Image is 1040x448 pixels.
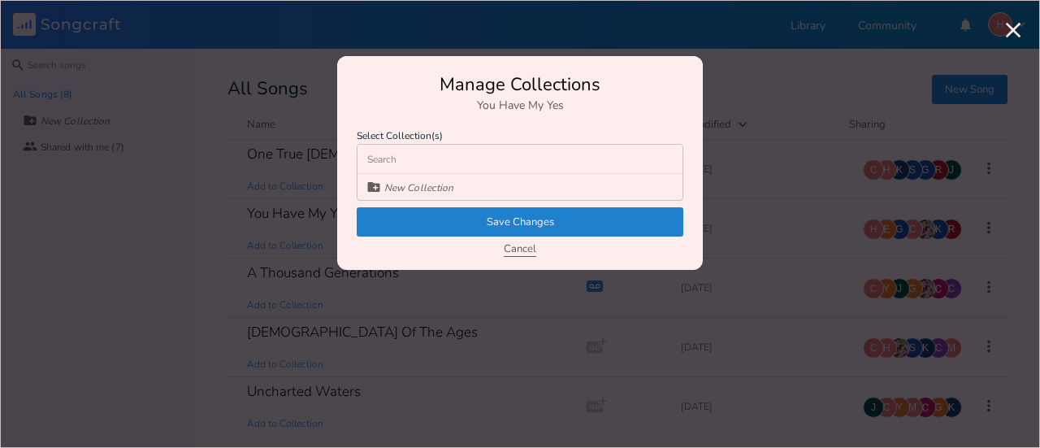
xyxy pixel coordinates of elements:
div: Manage Collections [357,76,683,94]
div: You Have My Yes [357,100,683,111]
button: Save Changes [357,207,683,237]
button: Cancel [504,243,536,257]
div: New Collection [384,183,453,193]
label: Select Collection(s) [357,131,683,141]
input: Search [357,145,682,174]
